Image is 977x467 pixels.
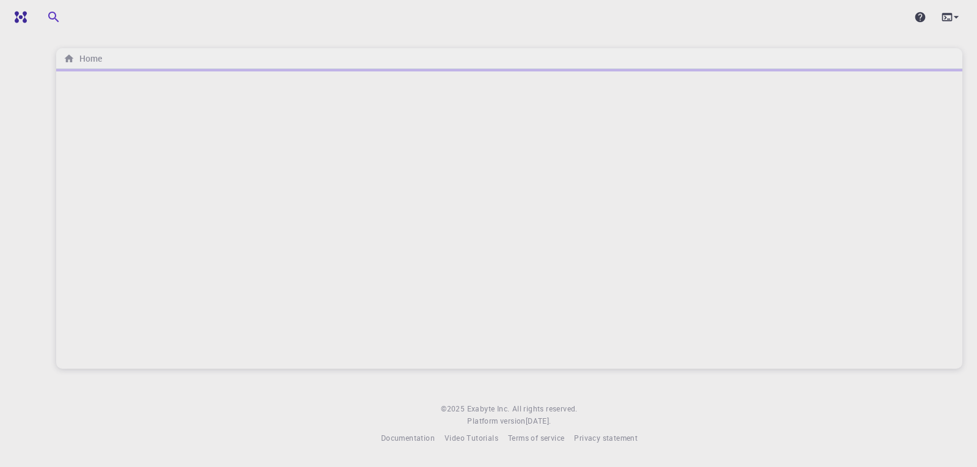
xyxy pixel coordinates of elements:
span: Documentation [381,433,435,443]
span: Video Tutorials [445,433,498,443]
span: Privacy statement [574,433,637,443]
h6: Home [74,52,102,65]
a: Exabyte Inc. [467,403,510,415]
nav: breadcrumb [61,52,104,65]
span: © 2025 [441,403,467,415]
a: Terms of service [508,432,564,444]
a: Video Tutorials [445,432,498,444]
span: [DATE] . [526,416,551,425]
a: [DATE]. [526,415,551,427]
span: Platform version [467,415,525,427]
span: Exabyte Inc. [467,404,510,413]
a: Privacy statement [574,432,637,444]
span: Terms of service [508,433,564,443]
a: Documentation [381,432,435,444]
img: logo [10,11,27,23]
span: All rights reserved. [512,403,578,415]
